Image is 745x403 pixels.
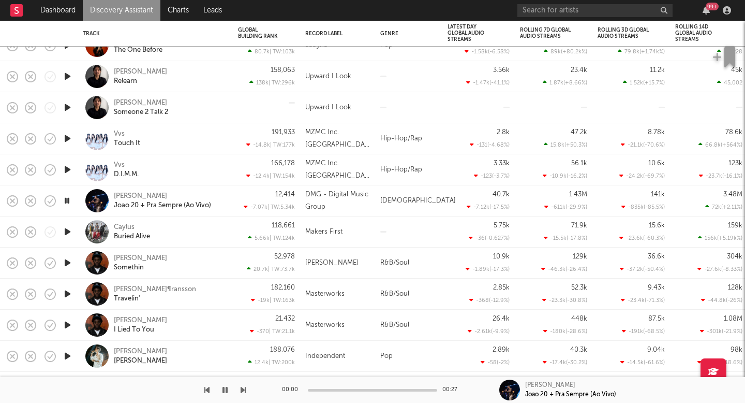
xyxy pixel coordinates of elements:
div: 47.2k [571,129,587,136]
a: [PERSON_NAME] [114,356,167,366]
a: [PERSON_NAME] [114,316,167,325]
div: 99 + [706,3,719,10]
a: Buried Alive [114,232,150,241]
div: -7.12k ( -17.5 % ) [467,204,510,210]
div: 10.9k [493,253,510,260]
div: Track [83,31,222,37]
div: 45,002 [717,79,742,86]
div: Independent [305,350,345,363]
div: 129k [573,253,587,260]
div: -131 ( -4.68 % ) [470,141,510,148]
div: Rolling 14D Global Audio Streams [675,24,727,42]
button: 99+ [703,6,710,15]
div: 188,076 [270,347,295,353]
a: Someone 2 Talk 2 [114,108,168,117]
a: Vvs [114,129,125,139]
a: [PERSON_NAME] [114,254,167,263]
a: Caylus [114,223,135,232]
div: 66.8k ( +564 % ) [698,141,742,148]
div: -1.47k ( -41.1 % ) [466,79,510,86]
div: -15.5k ( -17.8 % ) [544,235,587,241]
a: [PERSON_NAME] [114,98,167,108]
div: [DEMOGRAPHIC_DATA] [375,185,442,217]
div: 9.04k [647,347,665,353]
div: 9.43k [648,284,665,291]
div: 166,178 [271,160,295,167]
div: 00:27 [442,384,463,396]
a: [PERSON_NAME] [114,347,167,356]
div: -611k ( -29.9 % ) [544,204,587,210]
a: D.I.M.M. [114,170,139,179]
div: 40.3k [570,347,587,353]
div: 3.33k [494,160,510,167]
div: [PERSON_NAME] [114,67,167,77]
a: Touch It [114,139,140,148]
div: Masterworks [305,288,345,300]
div: Joao 20 + Pra Sempre (Ao Vivo) [525,390,616,399]
div: 141k [651,191,665,198]
div: 11.2k [650,67,665,74]
div: Genre [380,31,432,37]
div: -22.4k ( -18.6 % ) [697,359,742,366]
div: [PERSON_NAME] [114,192,167,201]
div: 15.6k [649,222,665,229]
div: 123k [728,160,742,167]
div: 158,063 [271,67,295,74]
div: -14.8k | TW: 177k [238,141,295,148]
div: -36 ( -0.627 % ) [469,235,510,241]
div: -23.3k ( -30.8 % ) [542,297,587,304]
div: 2.8k [497,129,510,136]
div: 128k [728,284,742,291]
div: -370 | TW: 21.1k [238,328,295,335]
div: 1.87k ( +8.66 % ) [543,79,587,86]
div: -2.61k ( -9.9 % ) [468,328,510,335]
div: -23.4k ( -71.3 % ) [621,297,665,304]
div: -23.7k ( -16.1 % ) [699,172,742,179]
div: Joao 20 + Pra Sempre (Ao Vivo) [114,201,211,210]
input: Search for artists [517,4,673,17]
div: -12.4k | TW: 154k [238,172,295,179]
div: -46.3k ( -26.4 % ) [541,266,587,272]
a: Vvs [114,161,125,170]
div: Makers First [305,226,342,238]
div: Hip-Hop/Rap [375,123,442,154]
div: Pop [375,341,442,372]
div: -44.8k ( -26 % ) [701,297,742,304]
div: 1.52k ( +15.7 % ) [623,79,665,86]
div: [PERSON_NAME]¶ransson [114,285,196,294]
a: Somethin [114,263,144,272]
div: MZMC Inc. [GEOGRAPHIC_DATA] [305,157,370,182]
div: 3.48M [723,191,742,198]
div: -14.5k ( -61.6 % ) [620,359,665,366]
div: 20.7k | TW: 73.7k [238,266,295,272]
div: 159k [728,222,742,229]
div: [PERSON_NAME] [525,381,575,390]
div: -1.89k ( -17.3 % ) [466,266,510,272]
div: -17.4k ( -30.2 % ) [543,359,587,366]
div: 448k [571,315,587,322]
div: -368 ( -12.9 % ) [469,297,510,304]
div: R&B/Soul [375,248,442,279]
div: 26.4k [493,315,510,322]
div: 8.78k [648,129,665,136]
div: 36.6k [648,253,665,260]
div: 71.9k [571,222,587,229]
div: 21,432 [275,315,295,322]
div: -191k ( -68.5 % ) [622,328,665,335]
a: I Lied To You [114,325,154,335]
div: -123 ( -3.7 % ) [474,172,510,179]
div: 10.6k [648,160,665,167]
div: 52.3k [571,284,587,291]
div: 12.4k | TW: 200k [238,359,295,366]
div: Global Building Rank [238,27,279,39]
div: Relearn [114,77,137,86]
div: 5.66k | TW: 124k [238,235,295,241]
div: 2.89k [493,347,510,353]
